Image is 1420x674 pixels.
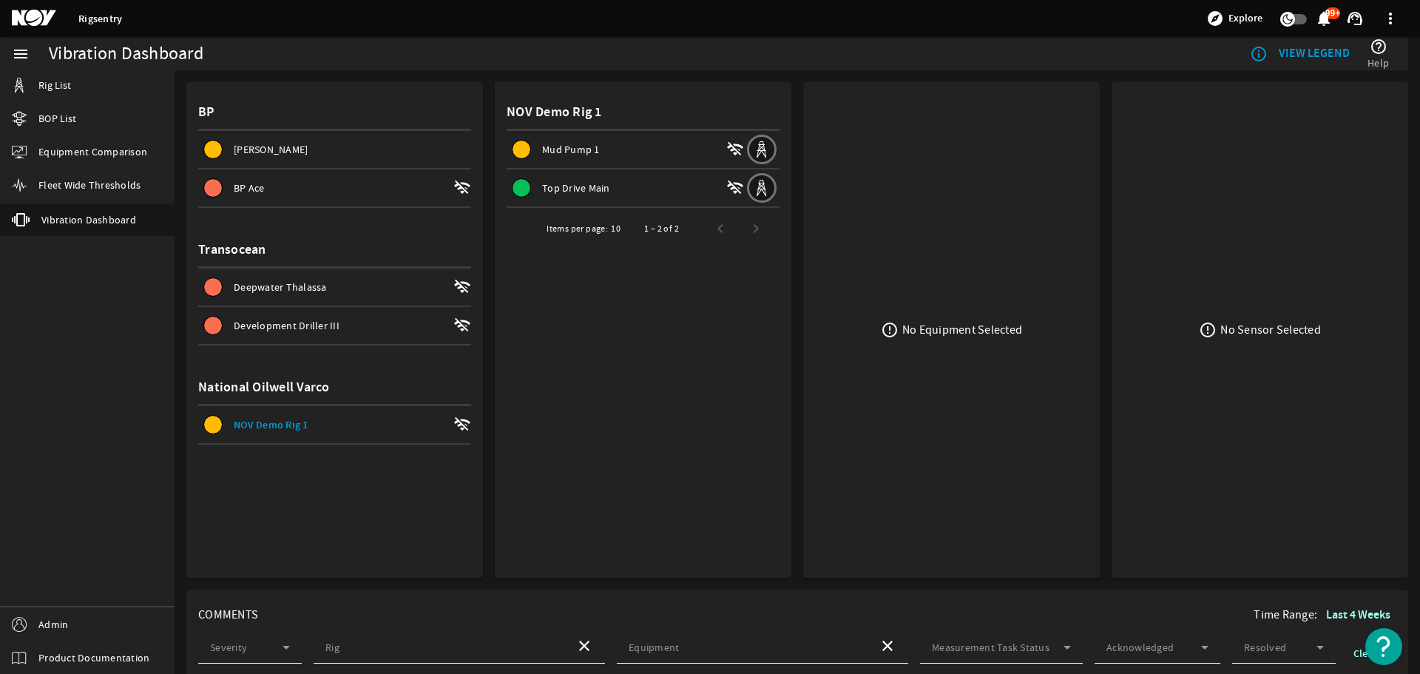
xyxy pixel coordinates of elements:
[629,643,867,658] input: Select Equipment
[1365,628,1402,665] button: Open Resource Center
[198,232,471,269] div: Transocean
[38,111,76,126] span: BOP List
[198,369,471,406] div: National Oilwell Varco
[234,418,308,432] span: NOV Demo Rig 1
[1206,10,1224,27] mat-icon: explore
[234,280,327,294] span: Deepwater Thalassa
[726,179,744,197] mat-icon: wifi_off
[881,321,899,339] mat-icon: error_outline
[325,643,564,658] input: Select a Rig
[1254,601,1396,628] div: Time Range:
[1244,641,1286,654] mat-label: Resolved
[234,319,339,332] span: Development Driller III
[1353,647,1390,661] span: Clear All
[198,94,471,131] div: BP
[453,278,471,296] mat-icon: wifi_off
[1106,641,1174,654] mat-label: Acknowledged
[629,641,679,654] mat-label: Equipment
[507,94,780,131] div: NOV Demo Rig 1
[78,12,122,26] a: Rigsentry
[41,212,136,227] span: Vibration Dashboard
[12,211,30,229] mat-icon: vibration
[325,641,339,654] mat-label: Rig
[38,144,147,159] span: Equipment Comparison
[1348,641,1396,667] button: Clear All
[1370,38,1387,55] mat-icon: help_outline
[1346,10,1364,27] mat-icon: support_agent
[1228,11,1262,26] span: Explore
[210,641,247,654] mat-label: Severity
[234,181,265,195] span: BP Ace
[902,323,1022,337] div: No Equipment Selected
[1220,323,1321,337] div: No Sensor Selected
[38,178,141,192] span: Fleet Wide Thresholds
[611,221,621,236] div: 10
[644,221,679,236] div: 1 – 2 of 2
[1250,45,1268,63] mat-icon: info_outline
[547,221,608,236] div: Items per page:
[49,47,203,61] div: Vibration Dashboard
[234,143,308,156] span: [PERSON_NAME]
[575,637,593,655] mat-icon: close
[1279,45,1350,61] b: VIEW LEGEND
[1200,7,1268,30] button: Explore
[1367,55,1389,70] span: Help
[1316,11,1331,27] button: 99+
[1320,601,1396,628] button: Last 4 Weeks
[542,181,610,195] span: Top Drive Main
[38,650,149,665] span: Product Documentation
[38,78,71,92] span: Rig List
[198,607,258,622] span: COMMENTS
[453,317,471,334] mat-icon: wifi_off
[1244,41,1356,67] button: VIEW LEGEND
[1199,321,1217,339] mat-icon: error_outline
[879,637,896,655] mat-icon: close
[932,641,1049,654] mat-label: Measurement Task Status
[1315,10,1333,27] mat-icon: notifications
[1373,1,1408,36] button: more_vert
[12,45,30,63] mat-icon: menu
[1326,607,1390,622] b: Last 4 Weeks
[542,143,600,156] span: Mud Pump 1
[38,617,68,632] span: Admin
[726,141,744,158] mat-icon: wifi_off
[453,416,471,434] mat-icon: wifi_off
[453,179,471,197] mat-icon: wifi_off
